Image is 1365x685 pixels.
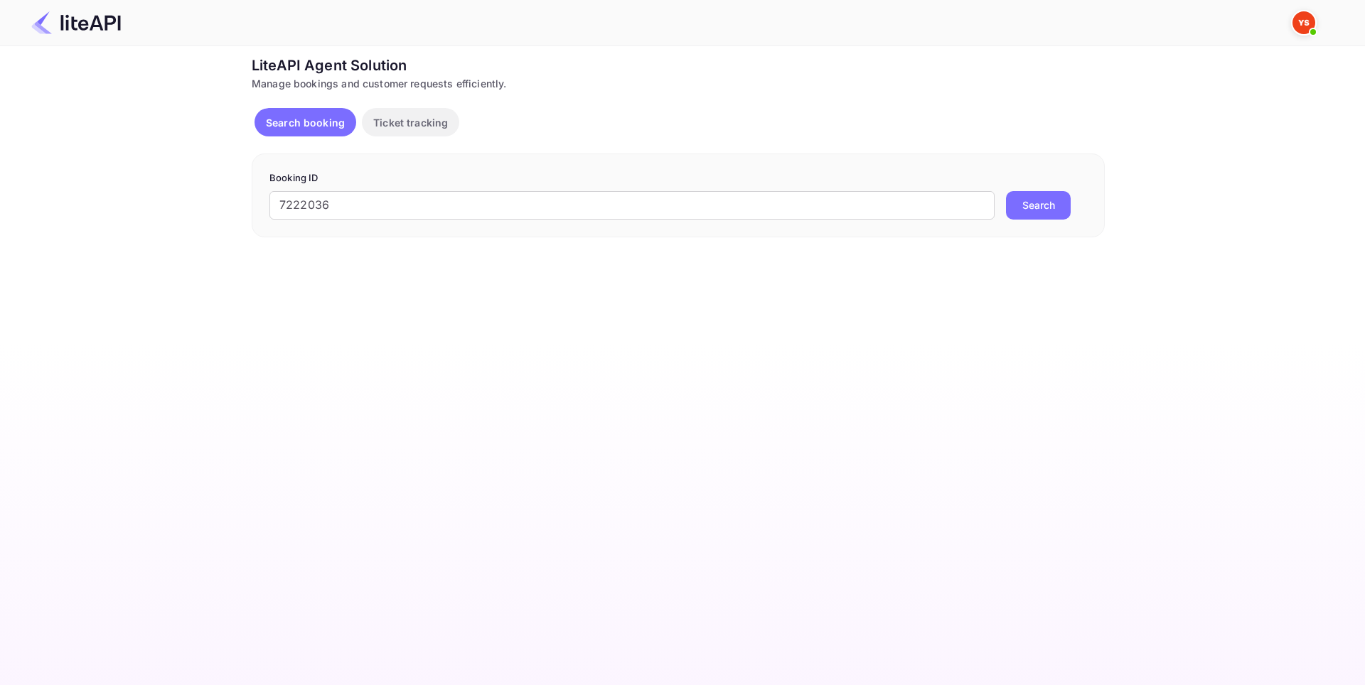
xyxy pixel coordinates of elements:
[1006,191,1071,220] button: Search
[266,115,345,130] p: Search booking
[373,115,448,130] p: Ticket tracking
[252,76,1105,91] div: Manage bookings and customer requests efficiently.
[252,55,1105,76] div: LiteAPI Agent Solution
[1292,11,1315,34] img: Yandex Support
[269,171,1087,185] p: Booking ID
[269,191,995,220] input: Enter Booking ID (e.g., 63782194)
[31,11,121,34] img: LiteAPI Logo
